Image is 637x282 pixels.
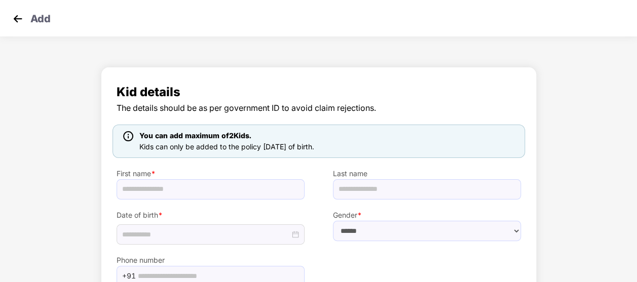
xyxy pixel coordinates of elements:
[117,83,521,102] span: Kid details
[139,142,314,151] span: Kids can only be added to the policy [DATE] of birth.
[117,255,305,266] label: Phone number
[333,168,521,179] label: Last name
[123,131,133,141] img: icon
[117,168,305,179] label: First name
[139,131,251,140] span: You can add maximum of 2 Kids.
[333,210,521,221] label: Gender
[117,102,521,114] span: The details should be as per government ID to avoid claim rejections.
[10,11,25,26] img: svg+xml;base64,PHN2ZyB4bWxucz0iaHR0cDovL3d3dy53My5vcmcvMjAwMC9zdmciIHdpZHRoPSIzMCIgaGVpZ2h0PSIzMC...
[30,11,51,23] p: Add
[117,210,305,221] label: Date of birth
